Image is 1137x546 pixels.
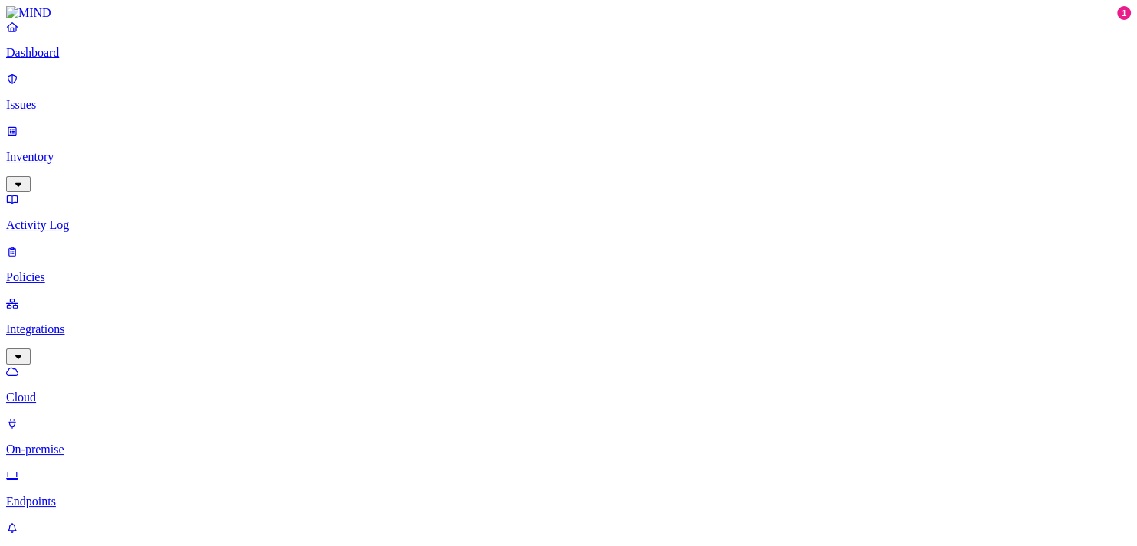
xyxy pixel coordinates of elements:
[6,270,1131,284] p: Policies
[6,365,1131,404] a: Cloud
[6,218,1131,232] p: Activity Log
[1117,6,1131,20] div: 1
[6,322,1131,336] p: Integrations
[6,296,1131,362] a: Integrations
[6,6,51,20] img: MIND
[6,6,1131,20] a: MIND
[6,391,1131,404] p: Cloud
[6,417,1131,456] a: On-premise
[6,72,1131,112] a: Issues
[6,469,1131,508] a: Endpoints
[6,124,1131,190] a: Inventory
[6,192,1131,232] a: Activity Log
[6,443,1131,456] p: On-premise
[6,98,1131,112] p: Issues
[6,46,1131,60] p: Dashboard
[6,495,1131,508] p: Endpoints
[6,20,1131,60] a: Dashboard
[6,150,1131,164] p: Inventory
[6,244,1131,284] a: Policies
